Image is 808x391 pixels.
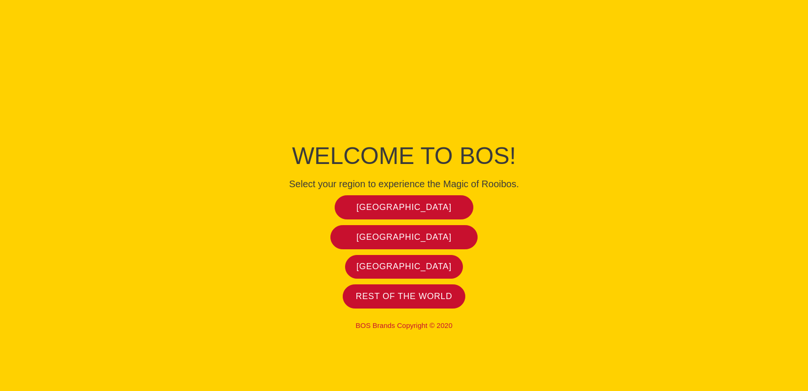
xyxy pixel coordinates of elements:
[191,139,617,173] h1: Welcome to BOS!
[356,261,452,272] span: [GEOGRAPHIC_DATA]
[356,232,452,243] span: [GEOGRAPHIC_DATA]
[356,202,452,213] span: [GEOGRAPHIC_DATA]
[330,225,478,249] a: [GEOGRAPHIC_DATA]
[369,58,440,129] img: Bos Brands
[356,291,453,302] span: Rest of the world
[191,178,617,190] h4: Select your region to experience the Magic of Rooibos.
[191,321,617,330] p: BOS Brands Copyright © 2020
[345,255,463,279] a: [GEOGRAPHIC_DATA]
[335,195,473,219] a: [GEOGRAPHIC_DATA]
[343,284,466,309] a: Rest of the world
